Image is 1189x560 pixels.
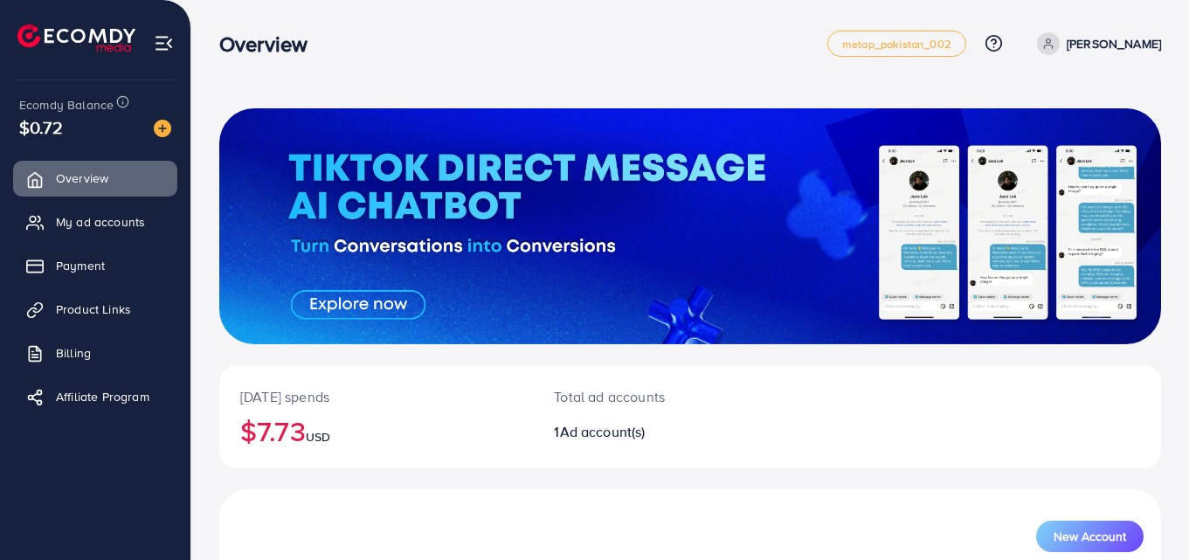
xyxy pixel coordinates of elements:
[827,31,966,57] a: metap_pakistan_002
[56,301,131,318] span: Product Links
[240,386,512,407] p: [DATE] spends
[56,344,91,362] span: Billing
[842,38,951,50] span: metap_pakistan_002
[306,428,330,446] span: USD
[1115,481,1176,547] iframe: Chat
[56,257,105,274] span: Payment
[13,248,177,283] a: Payment
[13,335,177,370] a: Billing
[1036,521,1144,552] button: New Account
[19,114,63,140] span: $0.72
[1030,32,1161,55] a: [PERSON_NAME]
[13,204,177,239] a: My ad accounts
[554,424,748,440] h2: 1
[1054,530,1126,543] span: New Account
[13,292,177,327] a: Product Links
[154,120,171,137] img: image
[154,33,174,53] img: menu
[56,169,108,187] span: Overview
[554,386,748,407] p: Total ad accounts
[240,414,512,447] h2: $7.73
[219,31,321,57] h3: Overview
[560,422,646,441] span: Ad account(s)
[56,388,149,405] span: Affiliate Program
[13,161,177,196] a: Overview
[56,213,145,231] span: My ad accounts
[1067,33,1161,54] p: [PERSON_NAME]
[17,24,135,52] img: logo
[19,96,114,114] span: Ecomdy Balance
[13,379,177,414] a: Affiliate Program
